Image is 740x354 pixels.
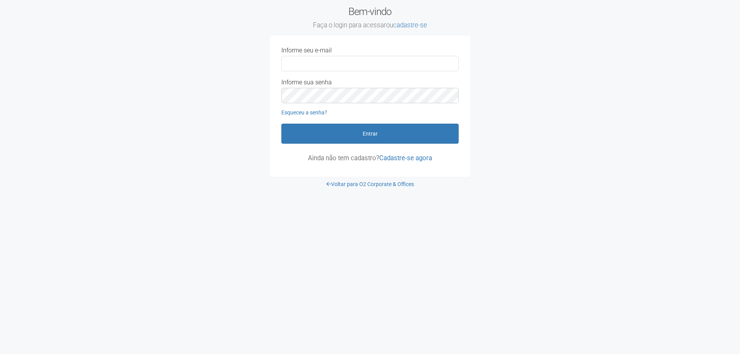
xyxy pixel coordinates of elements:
h2: Bem-vindo [270,6,470,30]
label: Informe sua senha [281,79,332,86]
label: Informe seu e-mail [281,47,332,54]
button: Entrar [281,124,459,144]
a: cadastre-se [393,21,427,29]
a: Esqueceu a senha? [281,109,327,116]
a: Voltar para O2 Corporate & Offices [326,181,414,187]
span: ou [386,21,427,29]
small: Faça o login para acessar [270,21,470,30]
a: Cadastre-se agora [379,154,432,162]
p: Ainda não tem cadastro? [281,154,459,161]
